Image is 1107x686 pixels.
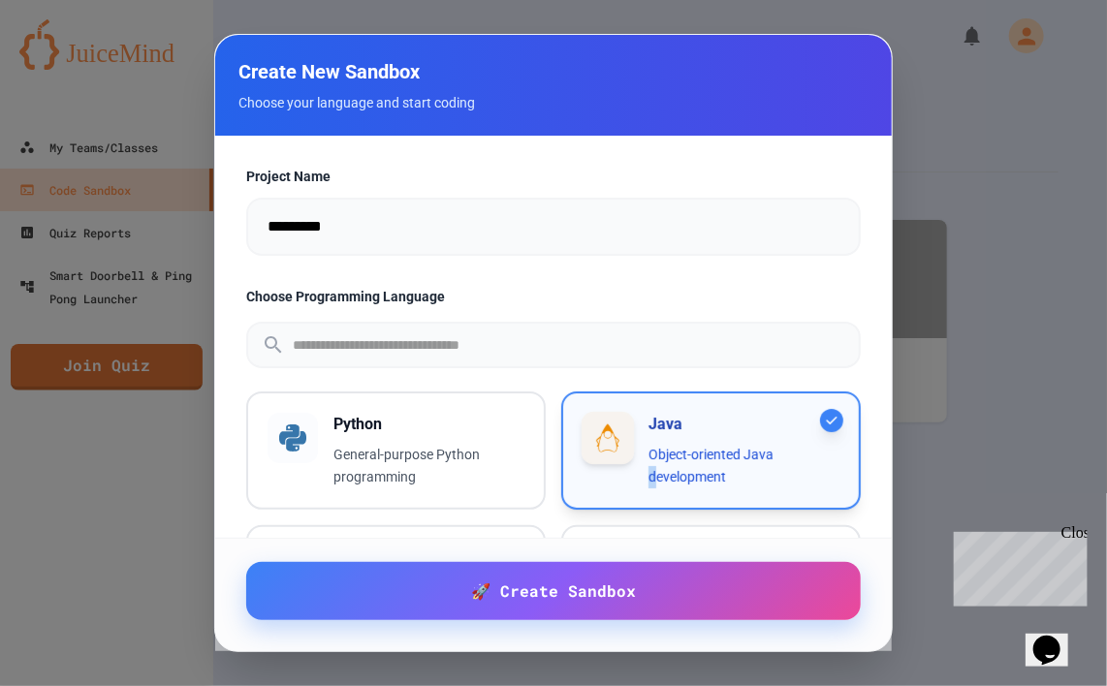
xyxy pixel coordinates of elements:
[648,444,839,488] p: Object-oriented Java development
[648,413,839,436] h3: Java
[246,287,861,306] label: Choose Programming Language
[946,524,1088,607] iframe: chat widget
[471,579,636,603] span: 🚀 Create Sandbox
[238,93,869,112] p: Choose your language and start coding
[8,8,134,123] div: Chat with us now!Close
[246,167,861,186] label: Project Name
[333,444,524,488] p: General-purpose Python programming
[333,413,524,436] h3: Python
[1026,608,1088,667] iframe: chat widget
[238,58,869,85] h2: Create New Sandbox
